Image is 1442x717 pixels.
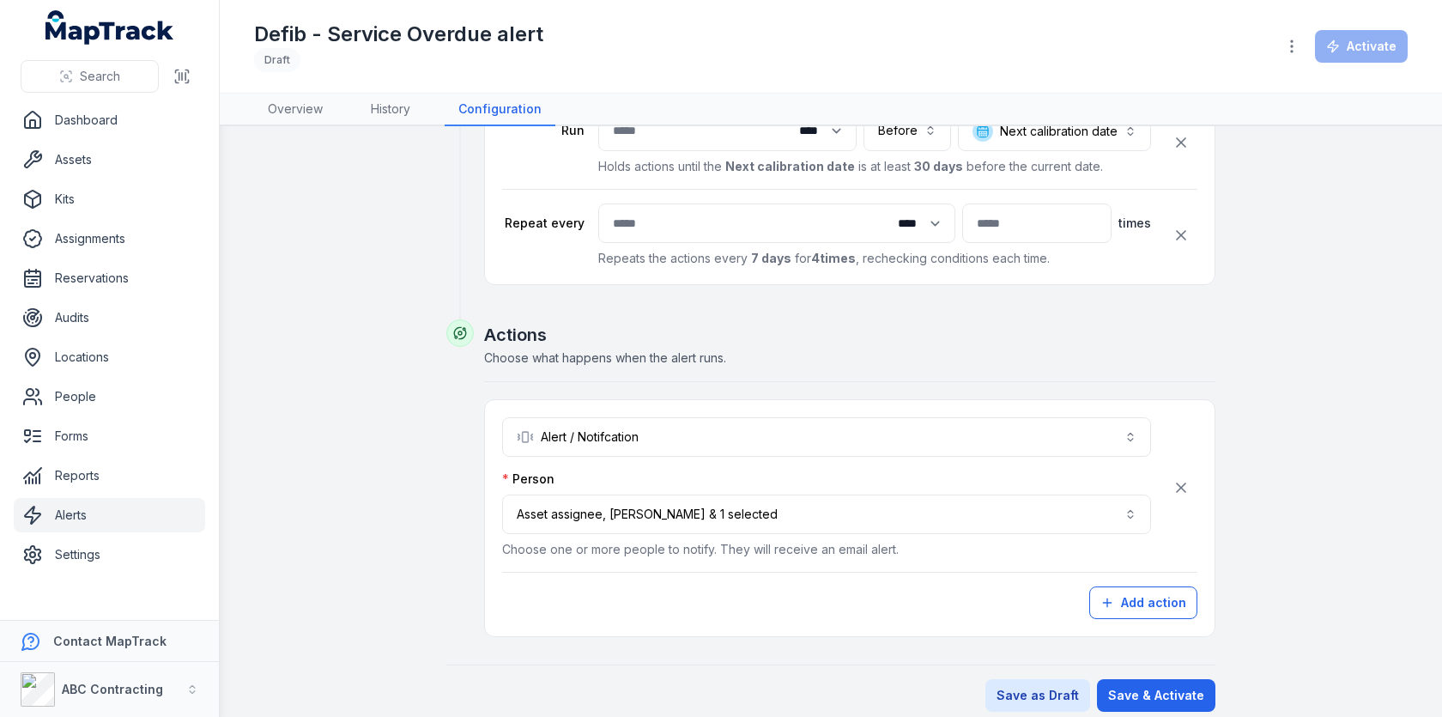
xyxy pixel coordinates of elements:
[502,541,1151,558] p: Choose one or more people to notify. They will receive an email alert.
[53,634,167,648] strong: Contact MapTrack
[254,48,300,72] div: Draft
[14,459,205,493] a: Reports
[502,495,1151,534] button: Asset assignee, [PERSON_NAME] & 1 selected
[502,417,1151,457] button: Alert / Notifcation
[62,682,163,696] strong: ABC Contracting
[357,94,424,126] a: History
[14,380,205,414] a: People
[725,159,855,173] strong: Next calibration date
[14,340,205,374] a: Locations
[254,94,336,126] a: Overview
[80,68,120,85] span: Search
[14,419,205,453] a: Forms
[484,323,1215,347] h2: Actions
[45,10,174,45] a: MapTrack
[1097,679,1215,712] button: Save & Activate
[14,261,205,295] a: Reservations
[14,103,205,137] a: Dashboard
[598,158,1151,175] p: Holds actions until the is at least before the current date.
[811,251,856,265] strong: 4 times
[14,538,205,572] a: Settings
[502,215,585,232] label: Repeat every
[598,250,1151,267] p: Repeats the actions every for , rechecking conditions each time.
[14,182,205,216] a: Kits
[484,350,726,365] span: Choose what happens when the alert runs.
[914,159,963,173] strong: 30 days
[1089,586,1197,619] button: Add action
[445,94,555,126] a: Configuration
[985,679,1090,712] button: Save as Draft
[14,143,205,177] a: Assets
[751,251,791,265] strong: 7 days
[863,110,951,151] button: Before
[254,21,543,48] h1: Defib - Service Overdue alert
[502,122,585,139] label: Run
[958,110,1151,151] button: Next calibration date
[1118,215,1151,232] span: times
[14,301,205,335] a: Audits
[14,498,205,532] a: Alerts
[502,471,554,488] label: Person
[21,60,159,93] button: Search
[14,222,205,256] a: Assignments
